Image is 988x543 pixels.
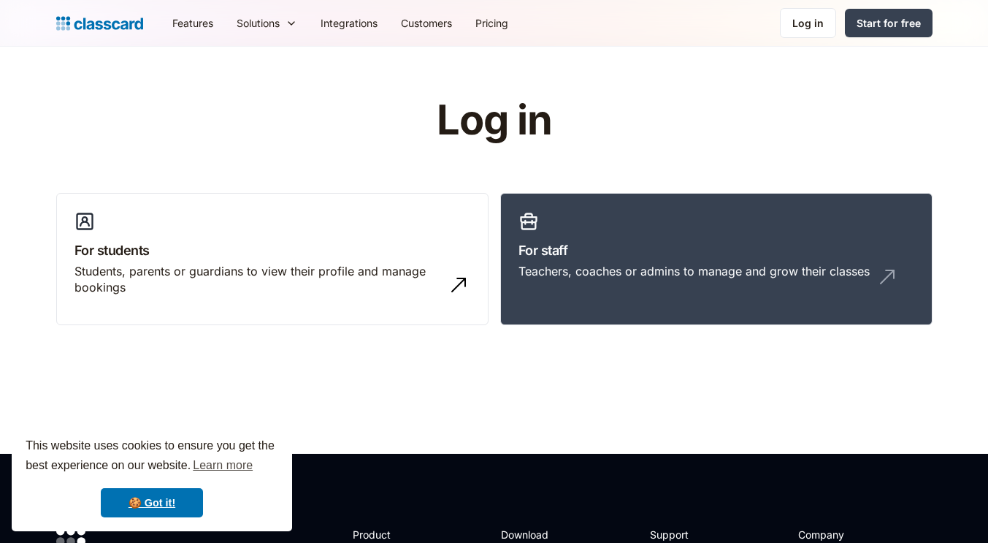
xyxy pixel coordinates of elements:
a: For staffTeachers, coaches or admins to manage and grow their classes [500,193,933,326]
h1: Log in [262,98,726,143]
div: Solutions [225,7,309,39]
a: Customers [389,7,464,39]
h3: For students [74,240,470,260]
h3: For staff [518,240,914,260]
h2: Company [798,527,895,542]
a: dismiss cookie message [101,488,203,517]
a: Features [161,7,225,39]
div: Students, parents or guardians to view their profile and manage bookings [74,263,441,296]
div: Start for free [857,15,921,31]
a: Integrations [309,7,389,39]
a: learn more about cookies [191,455,255,476]
a: home [56,13,143,34]
h2: Product [353,527,431,542]
a: Pricing [464,7,520,39]
div: Log in [792,15,824,31]
h2: Download [501,527,561,542]
div: Solutions [237,15,280,31]
h2: Support [650,527,709,542]
div: cookieconsent [12,423,292,531]
a: For studentsStudents, parents or guardians to view their profile and manage bookings [56,193,489,326]
span: This website uses cookies to ensure you get the best experience on our website. [26,437,278,476]
a: Start for free [845,9,933,37]
div: Teachers, coaches or admins to manage and grow their classes [518,263,870,279]
a: Log in [780,8,836,38]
